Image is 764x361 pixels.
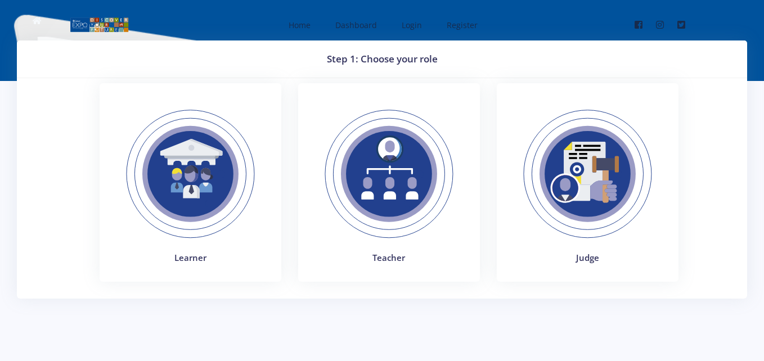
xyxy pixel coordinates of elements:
span: Home [289,20,311,30]
a: Home [277,10,320,40]
img: Judges [510,97,665,251]
span: Login [402,20,422,30]
img: Learner [113,97,268,251]
a: Login [390,10,431,40]
h3: Step 1: Choose your role [30,52,734,66]
h4: Teacher [312,251,466,264]
a: Judges Judge [488,83,687,299]
h4: Judge [510,251,665,264]
a: Register [435,10,487,40]
img: Teacher [312,97,466,251]
h4: Learner [113,251,268,264]
span: Dashboard [335,20,377,30]
a: Dashboard [324,10,386,40]
a: Learner Learner [91,83,290,299]
span: Register [447,20,478,30]
img: logo01.png [70,16,129,33]
a: Teacher Teacher [290,83,488,299]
